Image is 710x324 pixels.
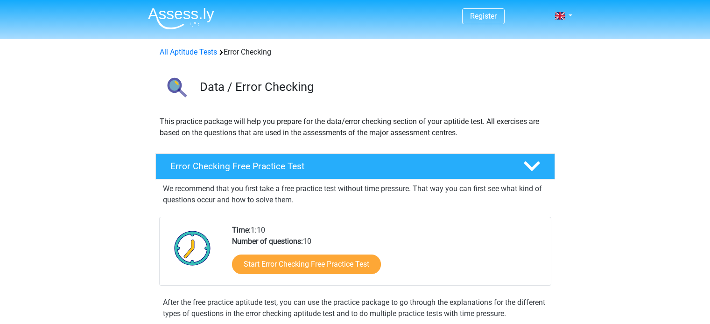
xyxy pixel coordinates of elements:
[160,48,217,56] a: All Aptitude Tests
[152,153,559,179] a: Error Checking Free Practice Test
[232,226,251,234] b: Time:
[169,225,216,271] img: Clock
[160,116,551,138] p: This practice package will help you prepare for the data/error checking section of your aptitide ...
[232,255,381,274] a: Start Error Checking Free Practice Test
[470,12,497,21] a: Register
[170,161,508,172] h4: Error Checking Free Practice Test
[148,7,214,29] img: Assessly
[159,297,551,319] div: After the free practice aptitude test, you can use the practice package to go through the explana...
[156,47,555,58] div: Error Checking
[163,183,548,206] p: We recommend that you first take a free practice test without time pressure. That way you can fir...
[200,80,548,94] h3: Data / Error Checking
[225,225,550,285] div: 1:10 10
[156,69,196,109] img: error checking
[232,237,303,246] b: Number of questions:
